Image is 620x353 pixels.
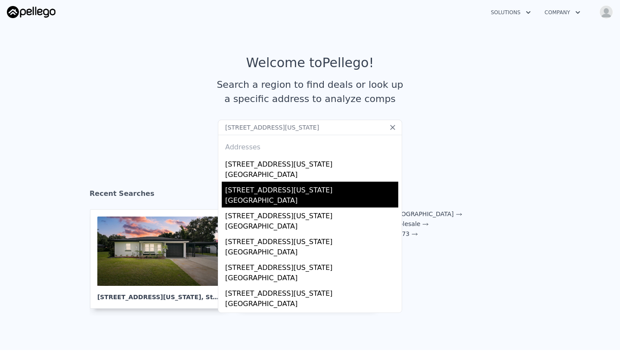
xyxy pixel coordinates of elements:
a: [GEOGRAPHIC_DATA] [391,211,462,217]
div: [STREET_ADDRESS][US_STATE] [225,259,398,273]
a: wholesale [391,220,429,227]
div: [STREET_ADDRESS][US_STATE] [225,207,398,221]
div: [STREET_ADDRESS][US_STATE] [225,285,398,299]
div: [STREET_ADDRESS][US_STATE] [225,182,398,195]
div: [GEOGRAPHIC_DATA] [225,247,398,259]
div: Welcome to Pellego ! [246,55,374,71]
div: [STREET_ADDRESS][US_STATE] [225,311,398,325]
div: [STREET_ADDRESS][US_STATE] , St. Cloud [97,286,220,301]
div: [GEOGRAPHIC_DATA] [225,273,398,285]
div: [GEOGRAPHIC_DATA] [225,195,398,207]
div: [STREET_ADDRESS][US_STATE] [225,156,398,170]
input: Search an address or region... [218,120,402,135]
button: Solutions [484,5,538,20]
a: 77373 [391,230,418,237]
div: Addresses [222,135,398,156]
button: Company [538,5,587,20]
div: Recent Searches [90,182,530,209]
div: Search a region to find deals or look up a specific address to analyze comps [214,77,406,106]
img: avatar [599,5,613,19]
div: [GEOGRAPHIC_DATA] [225,221,398,233]
div: [GEOGRAPHIC_DATA] [225,170,398,182]
div: [STREET_ADDRESS][US_STATE] [225,233,398,247]
div: [GEOGRAPHIC_DATA] [225,299,398,311]
a: [STREET_ADDRESS][US_STATE], St. Cloud [90,209,235,309]
img: Pellego [7,6,56,18]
